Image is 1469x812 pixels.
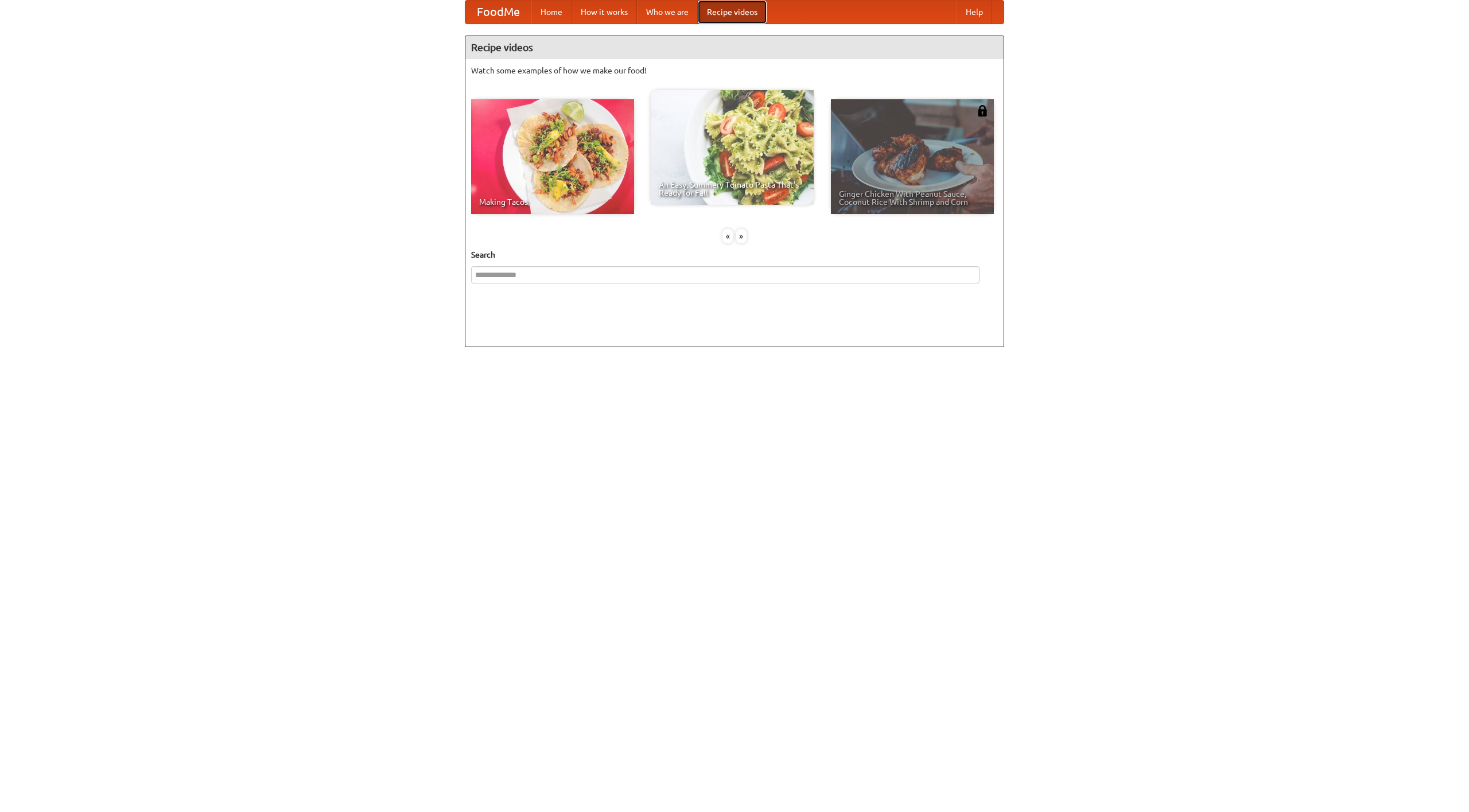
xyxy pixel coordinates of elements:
a: Help [957,1,992,24]
p: Watch some examples of how we make our food! [471,65,998,76]
div: « [722,229,733,243]
a: Home [531,1,572,24]
a: Who we are [637,1,698,24]
img: 483408.png [977,105,988,116]
span: An Easy, Summery Tomato Pasta That's Ready for Fall [659,181,806,197]
a: FoodMe [465,1,531,24]
a: Recipe videos [698,1,767,24]
div: » [736,229,747,243]
h4: Recipe videos [465,36,1004,59]
a: Making Tacos [471,99,634,214]
a: An Easy, Summery Tomato Pasta That's Ready for Fall [651,90,814,205]
a: How it works [572,1,637,24]
h5: Search [471,249,998,261]
span: Making Tacos [479,198,626,206]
